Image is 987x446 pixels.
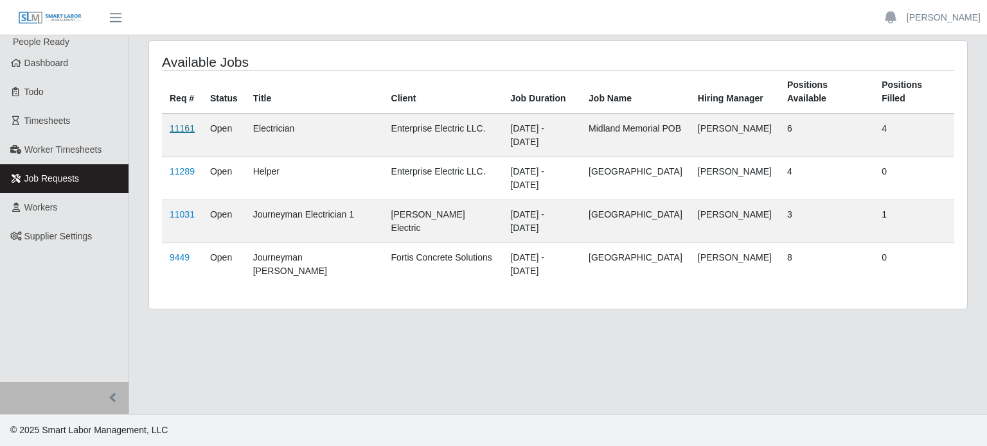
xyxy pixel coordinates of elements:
[170,252,190,262] a: 9449
[24,87,44,97] span: Todo
[24,231,93,241] span: Supplier Settings
[779,71,874,114] th: Positions Available
[874,200,954,243] td: 1
[245,243,384,286] td: Journeyman [PERSON_NAME]
[779,243,874,286] td: 8
[874,114,954,157] td: 4
[170,166,195,176] a: 11289
[502,114,581,157] td: [DATE] - [DATE]
[907,11,981,24] a: [PERSON_NAME]
[384,157,503,200] td: Enterprise Electric LLC.
[162,71,202,114] th: Req #
[245,157,384,200] td: Helper
[24,202,58,212] span: Workers
[202,71,245,114] th: Status
[170,123,195,133] a: 11161
[581,71,690,114] th: Job Name
[24,173,80,184] span: Job Requests
[690,71,779,114] th: Hiring Manager
[10,425,168,435] span: © 2025 Smart Labor Management, LLC
[202,200,245,243] td: Open
[874,243,954,286] td: 0
[245,71,384,114] th: Title
[384,243,503,286] td: Fortis Concrete Solutions
[384,114,503,157] td: Enterprise Electric LLC.
[690,200,779,243] td: [PERSON_NAME]
[202,243,245,286] td: Open
[581,243,690,286] td: [GEOGRAPHIC_DATA]
[245,114,384,157] td: Electrician
[170,209,195,219] a: 11031
[24,116,71,126] span: Timesheets
[502,200,581,243] td: [DATE] - [DATE]
[690,243,779,286] td: [PERSON_NAME]
[779,200,874,243] td: 3
[502,157,581,200] td: [DATE] - [DATE]
[690,114,779,157] td: [PERSON_NAME]
[779,114,874,157] td: 6
[502,243,581,286] td: [DATE] - [DATE]
[779,157,874,200] td: 4
[18,11,82,25] img: SLM Logo
[24,144,102,155] span: Worker Timesheets
[581,157,690,200] td: [GEOGRAPHIC_DATA]
[202,114,245,157] td: Open
[581,200,690,243] td: [GEOGRAPHIC_DATA]
[384,71,503,114] th: Client
[502,71,581,114] th: Job Duration
[162,54,481,70] h4: Available Jobs
[384,200,503,243] td: [PERSON_NAME] Electric
[581,114,690,157] td: Midland Memorial POB
[245,200,384,243] td: Journeyman Electrician 1
[690,157,779,200] td: [PERSON_NAME]
[874,157,954,200] td: 0
[13,37,69,47] span: People Ready
[874,71,954,114] th: Positions Filled
[202,157,245,200] td: Open
[24,58,69,68] span: Dashboard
